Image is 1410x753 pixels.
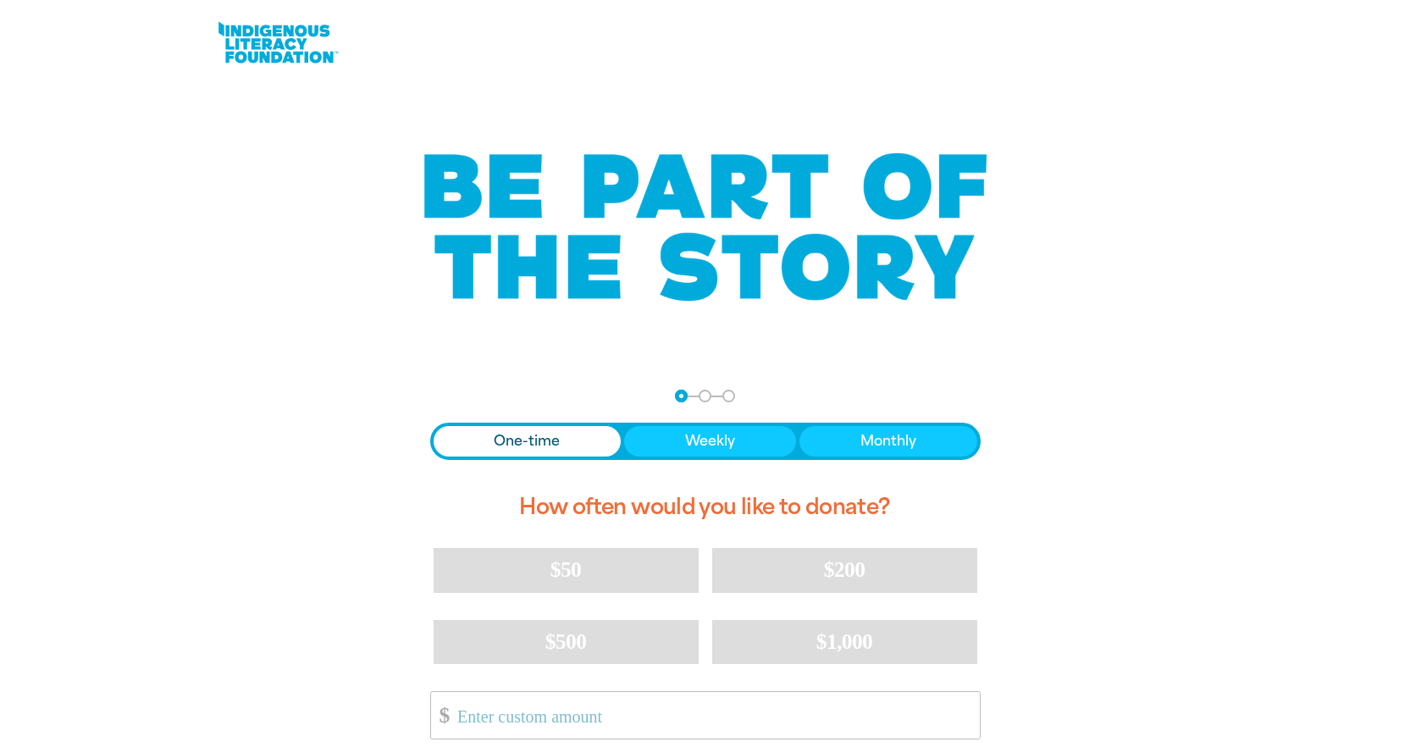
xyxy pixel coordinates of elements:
span: $200 [824,557,865,582]
span: $500 [545,629,587,654]
img: Be part of the story [409,119,1002,335]
span: $1,000 [816,629,873,654]
button: Monthly [799,426,977,457]
button: One-time [434,426,622,457]
div: Donation frequency [430,423,981,460]
button: $50 [434,548,699,592]
button: Weekly [624,426,796,457]
span: Weekly [685,431,735,451]
button: $500 [434,620,699,664]
button: $200 [712,548,977,592]
span: Monthly [860,431,916,451]
input: Enter custom amount [445,692,979,739]
span: One-time [494,431,560,451]
button: $1,000 [712,620,977,664]
h2: How often would you like to donate? [430,480,981,534]
span: $ [431,696,450,734]
span: $50 [550,557,581,582]
button: Navigate to step 1 of 3 to enter your donation amount [675,390,688,402]
button: Navigate to step 3 of 3 to enter your payment details [722,390,735,402]
button: Navigate to step 2 of 3 to enter your details [699,390,711,402]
